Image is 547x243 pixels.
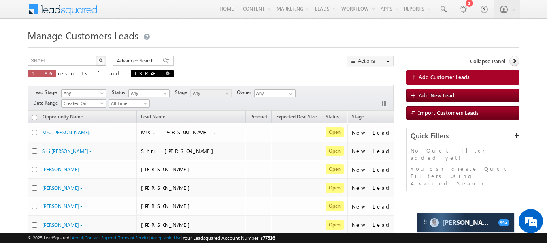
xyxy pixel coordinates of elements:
[254,89,296,97] input: Type to Search
[419,92,454,99] span: Add New Lead
[141,221,194,228] span: [PERSON_NAME]
[33,99,61,107] span: Date Range
[348,112,368,123] a: Stage
[191,90,229,97] span: Any
[33,89,60,96] span: Lead Stage
[276,114,317,120] span: Expected Deal Size
[406,70,520,85] a: Add Customer Leads
[61,89,106,97] a: Any
[470,58,505,65] span: Collapse Panel
[250,114,267,120] span: Product
[417,213,515,233] div: carter-dragCarter[PERSON_NAME]99+
[109,100,147,107] span: All Time
[141,166,194,172] span: [PERSON_NAME]
[352,184,392,191] div: New Lead
[112,89,128,96] span: Status
[418,109,479,116] span: Import Customers Leads
[321,112,343,123] a: Status
[141,147,217,154] span: Shri [PERSON_NAME]
[43,114,83,120] span: Opportunity Name
[411,165,516,187] p: You can create Quick Filters using Advanced Search.
[347,56,394,66] button: Actions
[28,29,138,42] span: Manage Customers Leads
[85,235,117,240] a: Contact Support
[62,100,104,107] span: Created On
[352,114,364,120] span: Stage
[183,235,275,241] span: Your Leadsquared Account Number is
[11,75,148,181] textarea: Type your message and hit 'Enter'
[352,203,392,210] div: New Lead
[32,70,52,77] span: 186
[129,90,167,97] span: Any
[272,112,321,123] a: Expected Deal Size
[498,219,509,226] span: 99+
[419,73,470,81] span: Add Customer Leads
[137,112,169,123] span: Lead Name
[42,129,94,135] a: Mrs. [PERSON_NAME]. -
[407,128,520,144] div: Quick Filters
[42,222,82,228] a: [PERSON_NAME] -
[42,148,92,154] a: Shri [PERSON_NAME] -
[28,234,275,242] span: © 2025 LeadSquared | | | | |
[411,147,516,161] p: No Quick Filter added yet!
[133,4,152,24] div: Minimize live chat window
[128,89,170,97] a: Any
[141,129,215,135] span: Mrs. [PERSON_NAME].
[117,57,156,65] span: Advanced Search
[352,166,392,173] div: New Lead
[61,99,106,108] a: Created On
[352,129,392,136] div: New Lead
[326,127,344,137] span: Open
[42,185,82,191] a: [PERSON_NAME] -
[42,166,82,172] a: [PERSON_NAME] -
[141,202,194,209] span: [PERSON_NAME]
[32,115,37,120] input: Check all records
[326,146,344,156] span: Open
[175,89,190,96] span: Stage
[326,183,344,193] span: Open
[141,184,194,191] span: [PERSON_NAME]
[72,235,83,240] a: About
[135,70,162,77] span: ISRAEL
[285,90,295,98] a: Show All Items
[326,164,344,174] span: Open
[42,203,82,209] a: [PERSON_NAME] -
[352,147,392,155] div: New Lead
[14,43,34,53] img: d_60004797649_company_0_60004797649
[118,235,149,240] a: Terms of Service
[99,58,103,62] img: Search
[62,90,104,97] span: Any
[237,89,254,96] span: Owner
[151,235,181,240] a: Acceptable Use
[352,221,392,228] div: New Lead
[190,89,232,97] a: Any
[42,43,136,53] div: Chat with us now
[326,201,344,211] span: Open
[110,187,147,198] em: Start Chat
[109,99,150,108] a: All Time
[263,235,275,241] span: 77516
[422,219,428,225] img: carter-drag
[326,220,344,230] span: Open
[58,70,122,77] span: results found
[38,112,87,123] a: Opportunity Name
